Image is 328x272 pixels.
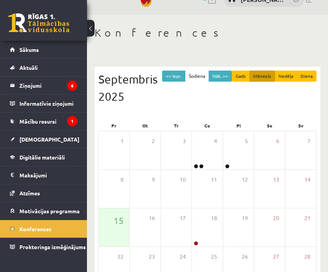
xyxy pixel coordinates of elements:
[180,253,186,261] span: 24
[114,214,124,227] span: 15
[10,202,77,220] a: Motivācijas programma
[19,77,77,94] legend: Ziņojumi
[192,120,223,131] div: Ce
[149,214,155,222] span: 16
[19,208,80,214] span: Motivācijas programma
[10,238,77,256] a: Proktoringa izmēģinājums
[209,71,232,82] button: Nāk. >>
[19,225,51,232] span: Konferences
[242,175,248,184] span: 12
[10,41,77,58] a: Sākums
[95,26,320,39] h1: Konferences
[67,116,77,126] i: 1
[304,175,310,184] span: 14
[162,71,185,82] button: << Iepr.
[185,71,209,82] button: Šodiena
[307,137,310,145] span: 7
[242,253,248,261] span: 26
[19,64,38,71] span: Aktuāli
[211,175,217,184] span: 11
[223,120,254,131] div: Pi
[273,253,279,261] span: 27
[10,59,77,76] a: Aktuāli
[183,137,186,145] span: 3
[8,13,69,32] a: Rīgas 1. Tālmācības vidusskola
[304,214,310,222] span: 21
[297,71,317,82] button: Diena
[121,175,124,184] span: 8
[19,166,77,184] legend: Maksājumi
[10,166,77,184] a: Maksājumi
[275,71,297,82] button: Nedēļa
[304,253,310,261] span: 28
[10,148,77,166] a: Digitālie materiāli
[276,137,279,145] span: 6
[149,253,155,261] span: 23
[10,77,77,94] a: Ziņojumi6
[152,137,155,145] span: 2
[98,120,130,131] div: Pr
[10,113,77,130] a: Mācību resursi
[19,118,56,125] span: Mācību resursi
[67,80,77,91] i: 6
[19,154,65,161] span: Digitālie materiāli
[242,214,248,222] span: 19
[98,71,317,105] div: Septembris 2025
[10,95,77,112] a: Informatīvie ziņojumi1
[19,243,86,250] span: Proktoringa izmēģinājums
[245,137,248,145] span: 5
[10,220,77,238] a: Konferences
[254,120,286,131] div: Se
[161,120,192,131] div: Tr
[19,190,40,196] span: Atzīmes
[10,130,77,148] a: [DEMOGRAPHIC_DATA]
[19,136,79,143] span: [DEMOGRAPHIC_DATA]
[19,95,77,112] legend: Informatīvie ziņojumi
[19,46,39,53] span: Sākums
[273,214,279,222] span: 20
[152,175,155,184] span: 9
[273,175,279,184] span: 13
[121,137,124,145] span: 1
[180,175,186,184] span: 10
[180,214,186,222] span: 17
[214,137,217,145] span: 4
[117,253,124,261] span: 22
[211,253,217,261] span: 25
[211,214,217,222] span: 18
[10,184,77,202] a: Atzīmes
[285,120,317,131] div: Sv
[130,120,161,131] div: Ot
[232,71,250,82] button: Gads
[249,71,275,82] button: Mēnesis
